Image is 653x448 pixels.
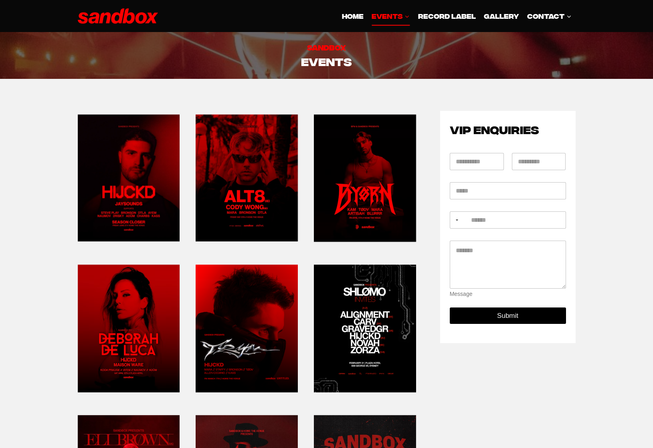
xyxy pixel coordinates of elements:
button: Selected country [450,211,461,229]
a: EVENTS [368,6,414,26]
a: Record Label [414,6,479,26]
button: Submit [450,307,566,324]
img: Sandbox [78,8,158,24]
input: Mobile [450,211,566,229]
h2: Events [78,52,576,69]
span: CONTACT [527,10,571,21]
a: GALLERY [480,6,523,26]
h2: VIP ENQUIRIES [450,121,566,137]
a: CONTACT [523,6,575,26]
nav: Primary Navigation [338,6,576,26]
a: HOME [338,6,368,26]
span: EVENTS [372,10,410,21]
div: Message [450,291,566,297]
h6: Sandbox [78,42,576,52]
